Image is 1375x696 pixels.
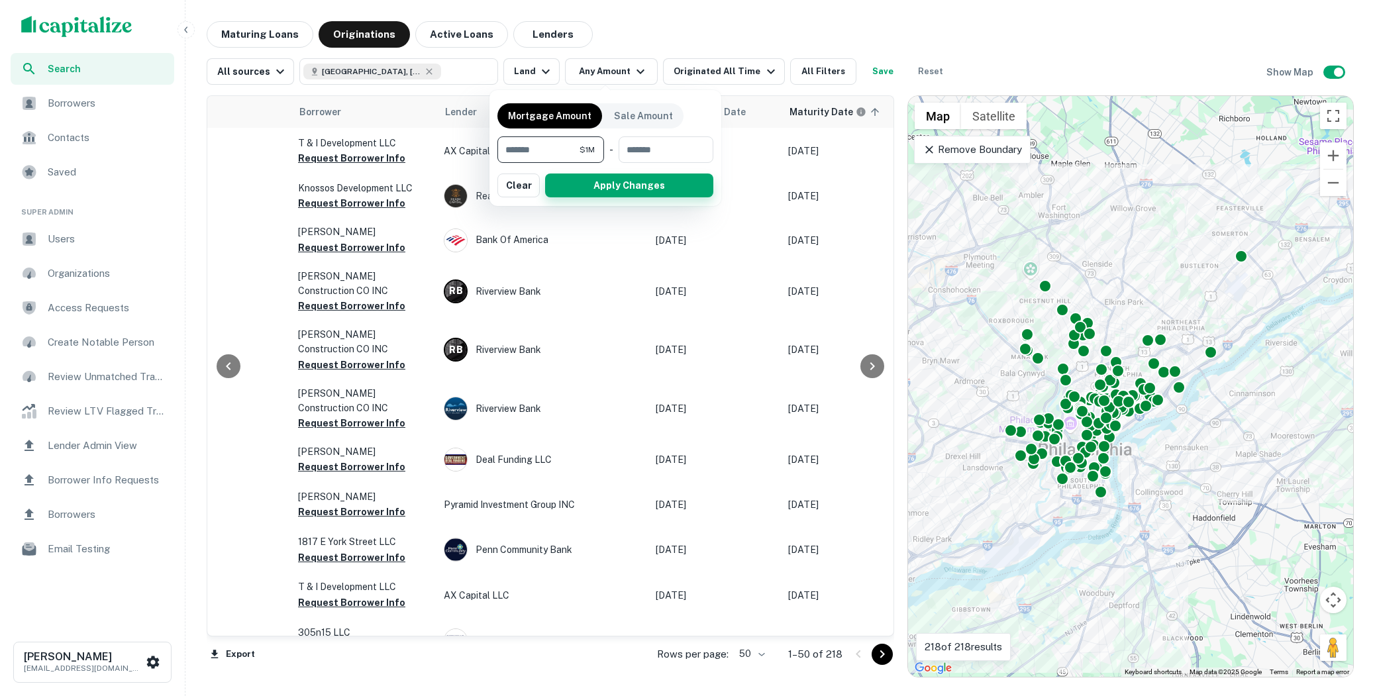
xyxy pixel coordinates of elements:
iframe: Chat Widget [1309,590,1375,654]
button: Apply Changes [545,174,713,197]
div: - [609,136,613,163]
p: Sale Amount [614,109,673,123]
span: $1M [580,144,595,156]
p: Mortgage Amount [508,109,591,123]
button: Clear [497,174,540,197]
